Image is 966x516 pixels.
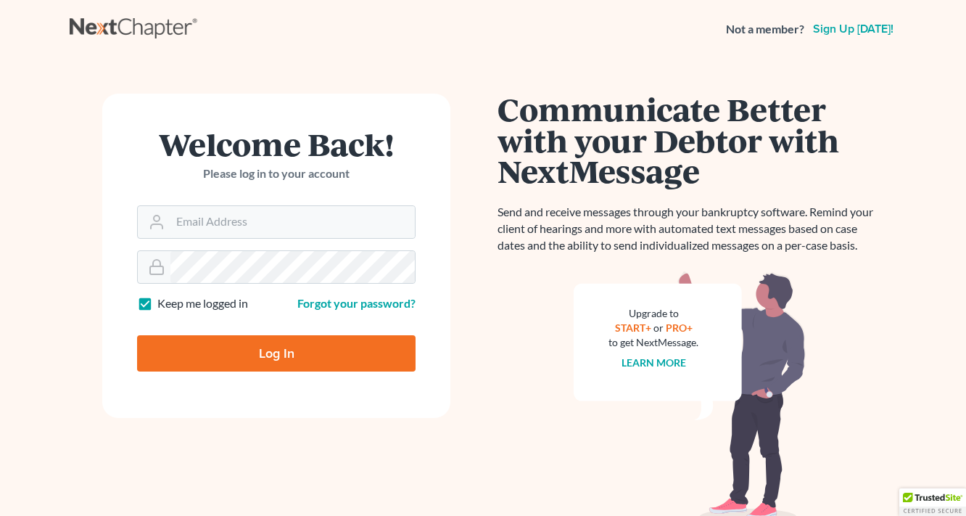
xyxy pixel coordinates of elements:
[666,322,693,334] a: PRO+
[498,204,882,254] p: Send and receive messages through your bankruptcy software. Remind your client of hearings and mo...
[608,306,698,321] div: Upgrade to
[137,128,416,160] h1: Welcome Back!
[615,322,651,334] a: START+
[157,295,248,312] label: Keep me logged in
[137,165,416,182] p: Please log in to your account
[653,322,664,334] span: or
[726,21,804,38] strong: Not a member?
[297,296,416,310] a: Forgot your password?
[498,94,882,187] h1: Communicate Better with your Debtor with NextMessage
[137,335,416,372] input: Log In
[170,206,415,238] input: Email Address
[622,356,686,369] a: Learn more
[899,488,966,516] div: TrustedSite Certified
[608,335,698,350] div: to get NextMessage.
[810,23,896,35] a: Sign up [DATE]!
